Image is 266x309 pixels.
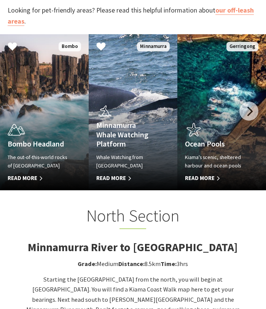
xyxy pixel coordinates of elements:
[8,6,254,26] a: our off-leash areas
[8,153,68,170] p: The out-of-this-world rocks of [GEOGRAPHIC_DATA]
[78,260,97,268] strong: Grade:
[161,260,177,268] strong: Time:
[89,34,177,190] a: Minnamurra Whale Watching Platform Whale Watching from [GEOGRAPHIC_DATA] Read More Minnamurra
[25,206,241,229] h2: North Section
[8,139,68,148] h4: Bombo Headland
[25,259,241,269] p: Medium 8.5km 3hrs
[96,174,156,183] span: Read More
[96,153,156,170] p: Whale Watching from [GEOGRAPHIC_DATA]
[177,34,266,190] a: Ocean Pools Kiama's scenic, sheltered harbour and ocean pools Read More Gerringong
[185,174,245,183] span: Read More
[185,153,245,170] p: Kiama's scenic, sheltered harbour and ocean pools
[226,42,258,51] span: Gerringong
[96,121,156,148] h4: Minnamurra Whale Watching Platform
[137,42,170,51] span: Minnamurra
[28,240,238,254] strong: Minnamurra River to [GEOGRAPHIC_DATA]
[185,139,245,148] h4: Ocean Pools
[59,42,81,51] span: Bombo
[89,34,113,60] button: Click to Favourite Minnamurra Whale Watching Platform
[8,5,258,27] p: Looking for pet-friendly areas? Please read this helpful information about .
[118,260,145,268] strong: Distance:
[8,174,68,183] span: Read More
